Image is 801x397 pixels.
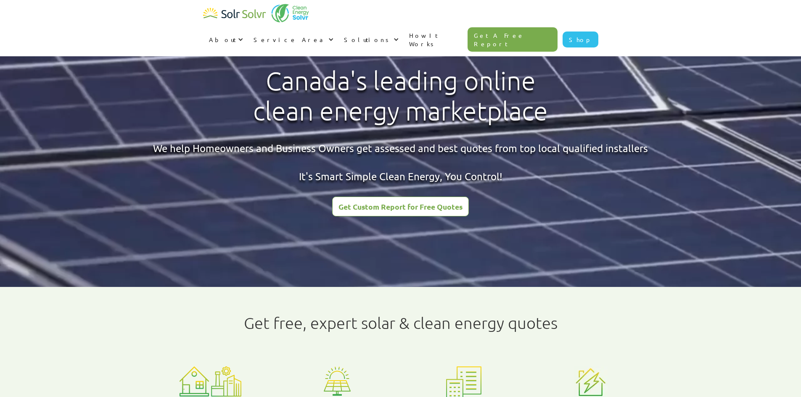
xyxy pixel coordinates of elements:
[244,314,558,332] h1: Get free, expert solar & clean energy quotes
[403,23,468,56] a: How It Works
[209,35,236,44] div: About
[246,66,555,126] h1: Canada's leading online clean energy marketplace
[248,27,338,52] div: Service Area
[468,27,558,52] a: Get A Free Report
[338,27,403,52] div: Solutions
[338,203,463,210] div: Get Custom Report for Free Quotes
[203,27,248,52] div: About
[344,35,391,44] div: Solutions
[153,141,648,184] div: We help Homeowners and Business Owners get assessed and best quotes from top local qualified inst...
[563,32,598,47] a: Shop
[254,35,326,44] div: Service Area
[332,197,469,216] a: Get Custom Report for Free Quotes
